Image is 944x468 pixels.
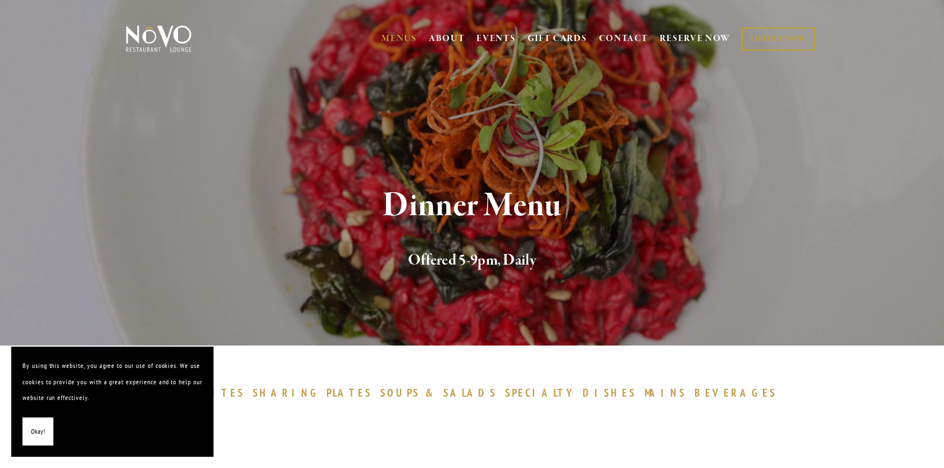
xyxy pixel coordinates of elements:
[380,386,502,399] a: SOUPS&SALADS
[429,33,465,44] a: ABOUT
[528,28,587,49] a: GIFT CARDS
[443,386,497,399] span: SALADS
[505,386,641,399] a: SPECIALTYDISHES
[660,28,730,49] a: RESERVE NOW
[476,33,515,44] a: EVENTS
[382,33,417,44] a: MENUS
[599,28,648,49] a: CONTACT
[144,249,800,272] h2: Offered 5-9pm, Daily
[22,417,53,446] button: Okay!
[645,386,687,399] span: MAINS
[11,347,214,457] section: Cookie banner
[31,424,45,440] span: Okay!
[380,386,420,399] span: SOUPS
[505,386,577,399] span: SPECIALTY
[22,358,202,406] p: By using this website, you agree to our use of cookies. We use cookies to provide you with a grea...
[144,188,800,224] h1: Dinner Menu
[201,386,244,399] span: BITES
[425,386,438,399] span: &
[695,386,777,399] span: BEVERAGES
[326,386,372,399] span: PLATES
[695,386,782,399] a: BEVERAGES
[124,25,194,53] img: Novo Restaurant &amp; Lounge
[253,386,378,399] a: SHARINGPLATES
[583,386,636,399] span: DISHES
[645,386,692,399] a: MAINS
[253,386,321,399] span: SHARING
[742,28,815,51] a: ORDER NOW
